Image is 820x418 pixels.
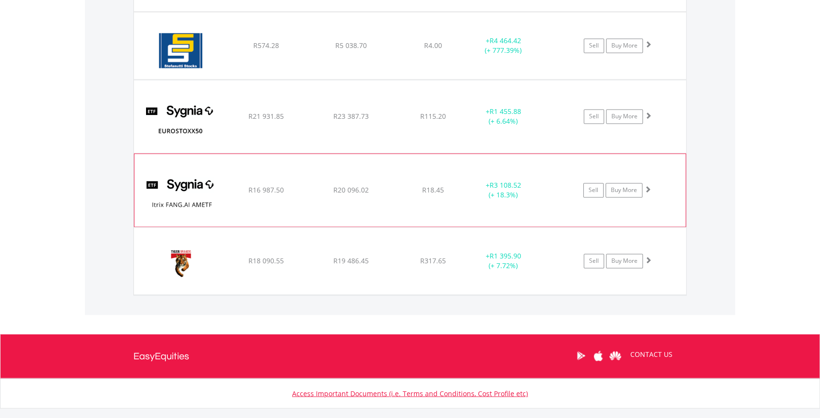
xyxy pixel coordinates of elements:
span: R4.00 [424,41,442,50]
span: R115.20 [420,112,446,121]
a: Access Important Documents (i.e. Terms and Conditions, Cost Profile etc) [292,388,528,398]
span: R1 395.90 [490,251,521,260]
span: R4 464.42 [490,36,521,45]
a: Apple [590,340,607,370]
a: Huawei [607,340,623,370]
div: + (+ 6.64%) [467,107,540,126]
span: R317.65 [420,256,446,265]
span: R18 090.55 [248,256,283,265]
a: Google Play [573,340,590,370]
span: R23 387.73 [333,112,369,121]
span: R574.28 [253,41,279,50]
a: Buy More [606,183,642,197]
a: Buy More [606,109,643,124]
span: R3 108.52 [489,180,521,190]
span: R19 486.45 [333,256,369,265]
img: EQU.ZA.SYFANG.png [139,166,223,224]
div: + (+ 18.3%) [467,180,540,200]
span: R18.45 [422,185,444,194]
a: CONTACT US [623,340,679,368]
span: R20 096.02 [333,185,369,194]
a: Buy More [606,38,643,53]
div: + (+ 7.72%) [467,251,540,271]
a: EasyEquities [133,334,189,378]
img: EQU.ZA.SSK.png [139,24,222,77]
a: Sell [584,254,604,268]
a: Sell [583,183,604,197]
span: R16 987.50 [248,185,284,194]
div: + (+ 777.39%) [467,36,540,55]
span: R5 038.70 [335,41,367,50]
a: Buy More [606,254,643,268]
span: R21 931.85 [248,112,283,121]
img: EQU.ZA.SYGEU.png [139,92,222,150]
span: R1 455.88 [490,107,521,116]
a: Sell [584,38,604,53]
a: Sell [584,109,604,124]
img: EQU.ZA.TBS.png [139,240,222,292]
